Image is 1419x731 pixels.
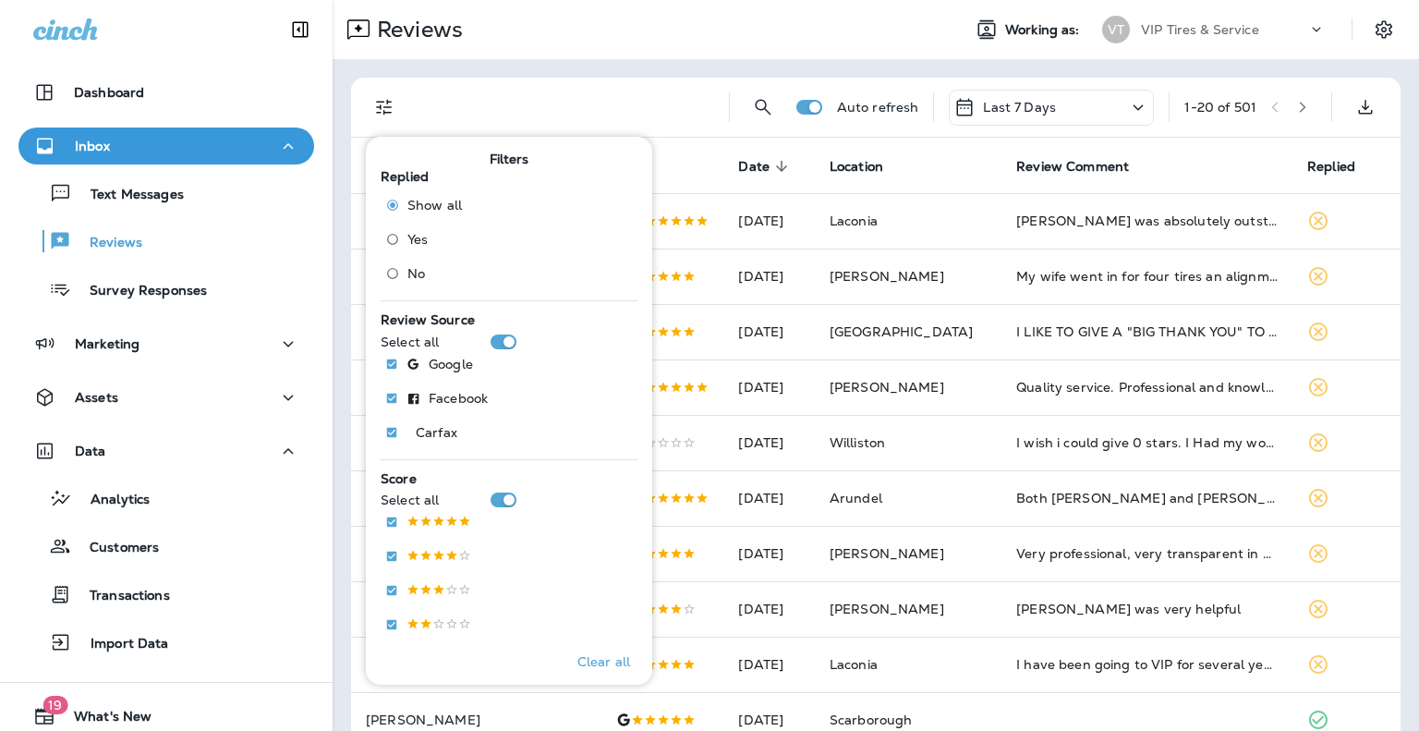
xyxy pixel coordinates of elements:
[830,434,885,451] span: Williston
[1307,159,1355,175] span: Replied
[55,709,152,731] span: What's New
[738,159,770,175] span: Date
[274,11,326,48] button: Collapse Sidebar
[18,270,314,309] button: Survey Responses
[18,575,314,614] button: Transactions
[1016,489,1278,507] div: Both Kim and Darin were very courteous and helpful. An excellent experience.
[366,89,403,126] button: Filters
[830,490,882,506] span: Arundel
[381,335,439,349] p: Select all
[18,527,314,566] button: Customers
[416,425,457,440] p: Carfax
[1141,22,1259,37] p: VIP Tires & Service
[381,168,429,185] span: Replied
[830,545,944,562] span: [PERSON_NAME]
[830,601,944,617] span: [PERSON_NAME]
[983,100,1056,115] p: Last 7 Days
[1307,158,1379,175] span: Replied
[745,89,782,126] button: Search Reviews
[723,249,814,304] td: [DATE]
[1016,212,1278,230] div: Fritz was absolutely outstanding with his knowledge, commitment to his customers, personable, and...
[830,323,973,340] span: [GEOGRAPHIC_DATA]
[75,444,106,458] p: Data
[18,623,314,662] button: Import Data
[407,198,462,213] span: Show all
[18,433,314,469] button: Data
[723,581,814,637] td: [DATE]
[1016,378,1278,396] div: Quality service. Professional and knowledgeable technicians. Appointment process is painless. Vet...
[429,357,473,372] p: Google
[381,493,439,507] p: Select all
[577,654,630,669] p: Clear all
[1016,159,1129,175] span: Review Comment
[407,232,428,247] span: Yes
[1016,158,1153,175] span: Review Comment
[830,158,907,175] span: Location
[18,222,314,261] button: Reviews
[71,235,142,252] p: Reviews
[570,639,637,685] button: Clear all
[1016,433,1278,452] div: I wish i could give 0 stars. I Had my work van worked on. I Had an appointment for 1pm.when I Sho...
[1347,89,1384,126] button: Export as CSV
[723,526,814,581] td: [DATE]
[723,304,814,359] td: [DATE]
[490,152,529,167] span: Filters
[723,359,814,415] td: [DATE]
[75,336,139,351] p: Marketing
[75,390,118,405] p: Assets
[830,379,944,396] span: [PERSON_NAME]
[830,213,878,229] span: Laconia
[830,656,878,673] span: Laconia
[1016,600,1278,618] div: Nick was very helpful
[830,268,944,285] span: [PERSON_NAME]
[18,174,314,213] button: Text Messages
[1005,22,1084,38] span: Working as:
[42,696,67,714] span: 19
[1184,100,1256,115] div: 1 - 20 of 501
[71,283,207,300] p: Survey Responses
[72,492,150,509] p: Analytics
[407,266,425,281] span: No
[370,16,463,43] p: Reviews
[738,158,794,175] span: Date
[723,637,814,692] td: [DATE]
[1016,655,1278,674] div: I have been going to VIP for several years. I have never had anything but fair pricing and honest...
[1367,13,1401,46] button: Settings
[72,187,184,204] p: Text Messages
[723,470,814,526] td: [DATE]
[1102,16,1130,43] div: VT
[837,100,919,115] p: Auto refresh
[830,712,913,728] span: Scarborough
[74,85,144,100] p: Dashboard
[366,713,587,727] p: [PERSON_NAME]
[723,193,814,249] td: [DATE]
[429,391,488,406] p: Facebook
[1016,323,1278,341] div: I LIKE TO GIVE A "BIG THANK YOU" TO THE STAFF THAT TOOK CARE OF MY VEHICLE. ALL OF THE CONCERNS I...
[1016,267,1278,286] div: My wife went in for four tires an alignment and an oil change on her rogue and was greeted immedi...
[71,540,159,557] p: Customers
[71,588,170,605] p: Transactions
[723,415,814,470] td: [DATE]
[18,74,314,111] button: Dashboard
[1016,544,1278,563] div: Very professional, very transparent in pricing when talking to me. Did a great job with me 4 tire...
[75,139,110,153] p: Inbox
[72,636,169,653] p: Import Data
[366,126,652,685] div: Filters
[18,128,314,164] button: Inbox
[381,311,475,328] span: Review Source
[18,479,314,518] button: Analytics
[18,379,314,416] button: Assets
[830,159,883,175] span: Location
[381,470,417,487] span: Score
[18,325,314,362] button: Marketing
